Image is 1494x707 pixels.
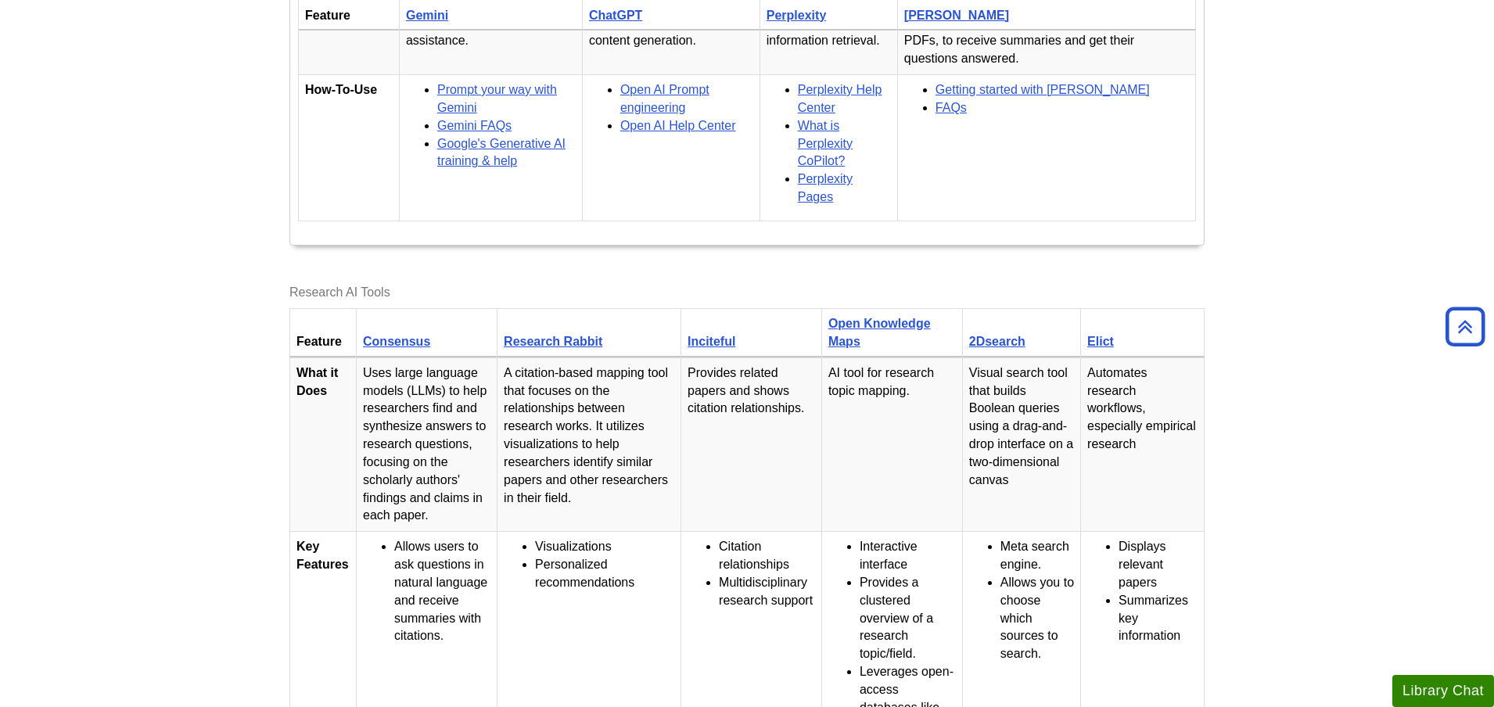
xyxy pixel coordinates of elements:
a: Back to Top [1440,316,1490,337]
td: A citation-based mapping tool that focuses on the relationships between research works. It utiliz... [497,357,681,532]
p: Versatile conversations and content generation. [589,15,753,51]
a: Perplexity Pages [798,172,853,203]
a: ChatGPT [589,9,642,22]
li: Meta search engine. [1000,538,1074,574]
a: Perplexity [767,9,826,22]
caption: Research AI Tools [289,277,1205,308]
td: Research and information retrieval. [760,8,897,75]
strong: Key Features [296,540,349,571]
strong: How-To-Use [305,83,377,96]
a: Open AI Prompt engineering [620,83,709,114]
li: Displays relevant papers [1119,538,1198,592]
a: 2Dsearch [969,335,1025,348]
a: Gemini [406,9,448,22]
td: Relevant and useful writing assistance. [399,8,582,75]
a: FAQs [936,101,967,114]
a: Research Rabbit [504,335,602,348]
td: AI tool for research topic mapping. [821,357,962,532]
strong: What it Does [296,366,338,397]
li: Interactive interface [860,538,956,574]
a: Gemini FAQs [437,119,512,132]
a: Inciteful [688,335,735,348]
li: Provides a clustered overview of a research topic/field. [860,574,956,663]
li: Multidisciplinary research support [719,574,815,610]
td: Uses large language models (LLMs) to help researchers find and synthesize answers to research que... [357,357,497,532]
a: Open AI Help Center [620,119,736,132]
a: Elict [1087,335,1114,348]
a: Perplexity Help Center [798,83,882,114]
a: Consensus [363,335,430,348]
a: [PERSON_NAME] [904,9,1009,22]
li: Allows users to ask questions in natural language and receive summaries with citations. [394,538,490,645]
td: Visual search tool that builds Boolean queries using a drag-and-drop interface on a two-dimension... [962,357,1080,532]
a: Getting started with [PERSON_NAME] [936,83,1150,96]
li: Citation relationships [719,538,815,574]
li: Visualizations [535,538,674,556]
li: Allows you to choose which sources to search. [1000,574,1074,663]
li: Summarizes key information [1119,592,1198,646]
th: Feature [290,308,357,357]
td: Provides related papers and shows citation relationships. [681,357,822,532]
td: Users who want to upload documents, such as PDFs, to receive summaries and get their questions an... [897,8,1195,75]
a: Prompt your way with Gemini [437,83,557,114]
li: Personalized recommendations [535,556,674,592]
a: What is Perplexity CoPilot? [798,119,853,168]
a: Open Knowledge Maps [828,317,931,348]
a: Google's Generative AI training & help [437,137,566,168]
td: Automates research workflows, especially empirical research [1081,357,1205,532]
button: Library Chat [1392,675,1494,707]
